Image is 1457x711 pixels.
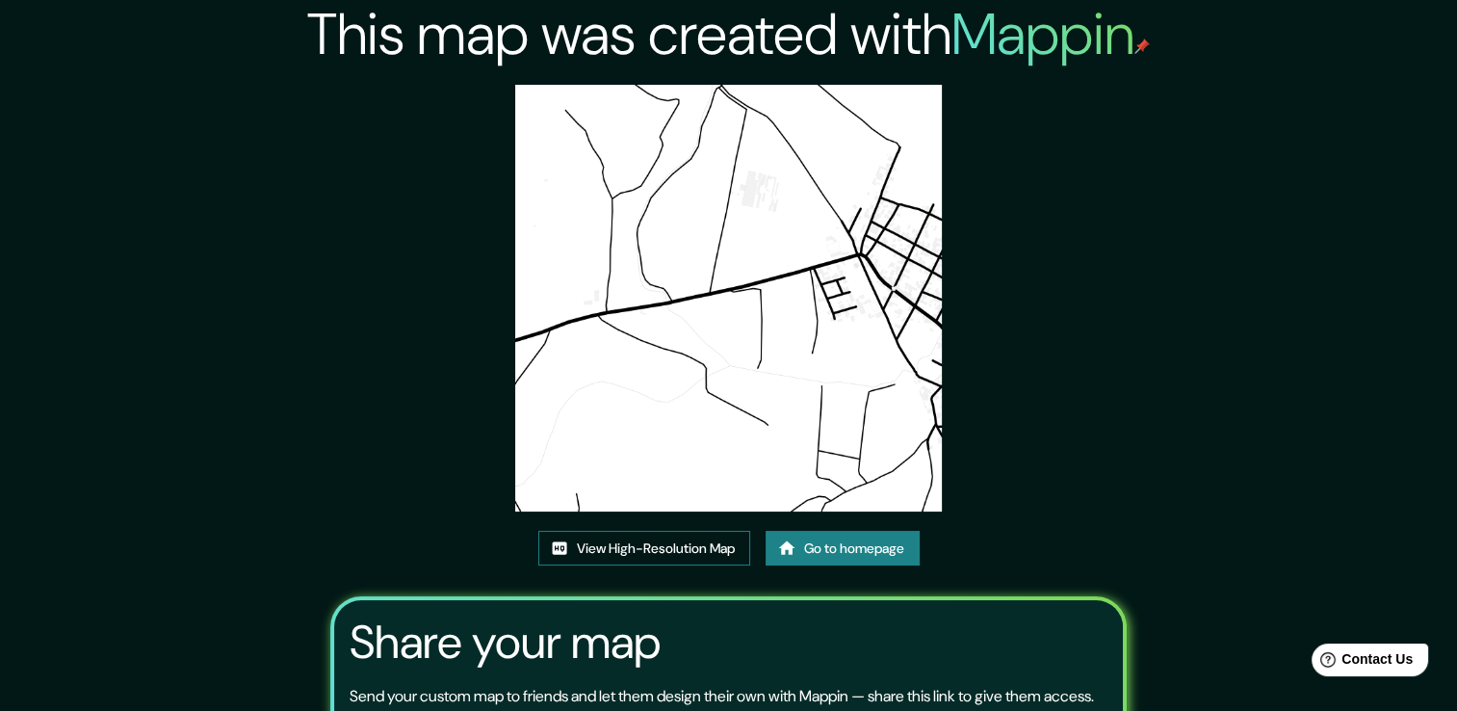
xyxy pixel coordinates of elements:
a: Go to homepage [766,531,920,566]
img: mappin-pin [1134,39,1150,54]
a: View High-Resolution Map [538,531,750,566]
p: Send your custom map to friends and let them design their own with Mappin — share this link to gi... [350,685,1094,708]
h3: Share your map [350,616,661,670]
iframe: Help widget launcher [1286,636,1436,690]
img: created-map [515,85,942,512]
